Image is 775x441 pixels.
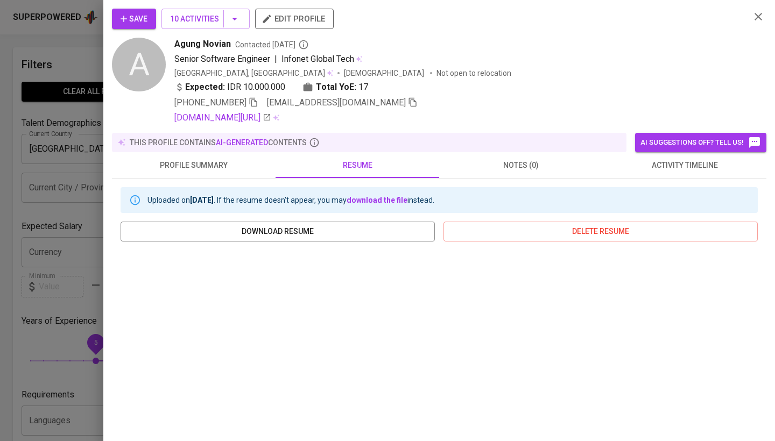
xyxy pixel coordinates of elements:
span: Infonet Global Tech [281,54,354,64]
span: notes (0) [446,159,596,172]
a: edit profile [255,14,334,23]
span: edit profile [264,12,325,26]
span: delete resume [452,225,749,238]
button: delete resume [443,222,758,241]
div: [GEOGRAPHIC_DATA], [GEOGRAPHIC_DATA] [174,68,333,79]
button: AI suggestions off? Tell us! [635,133,766,152]
p: this profile contains contents [130,137,307,148]
span: Agung Novian [174,38,231,51]
b: Total YoE: [316,81,356,94]
span: [EMAIL_ADDRESS][DOMAIN_NAME] [267,97,406,108]
a: [DOMAIN_NAME][URL] [174,111,271,124]
span: profile summary [118,159,269,172]
p: Not open to relocation [436,68,511,79]
span: 17 [358,81,368,94]
div: Uploaded on . If the resume doesn't appear, you may instead. [147,190,434,210]
span: AI-generated [216,138,268,147]
span: 10 Activities [170,12,241,26]
span: download resume [129,225,426,238]
div: A [112,38,166,91]
span: [PHONE_NUMBER] [174,97,246,108]
svg: By Jakarta recruiter [298,39,309,50]
button: 10 Activities [161,9,250,29]
div: IDR 10.000.000 [174,81,285,94]
span: activity timeline [609,159,760,172]
button: download resume [121,222,435,241]
b: [DATE] [190,196,214,204]
span: | [274,53,277,66]
a: download the file [347,196,407,204]
span: [DEMOGRAPHIC_DATA] [344,68,426,79]
button: edit profile [255,9,334,29]
b: Expected: [185,81,225,94]
span: Senior Software Engineer [174,54,270,64]
span: AI suggestions off? Tell us! [640,136,761,149]
span: Save [121,12,147,26]
button: Save [112,9,156,29]
span: Contacted [DATE] [235,39,309,50]
span: resume [282,159,433,172]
